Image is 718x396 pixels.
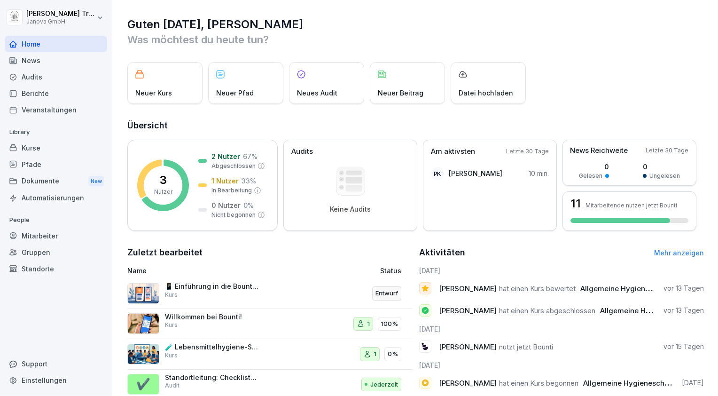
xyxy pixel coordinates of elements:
[388,349,398,359] p: 0%
[374,349,376,359] p: 1
[165,343,259,351] p: 🧪 Lebensmittelhygiene-Schulung nach LMHV
[585,202,677,209] p: Mitarbeitende nutzen jetzt Bounti
[579,172,602,180] p: Gelesen
[165,291,178,299] p: Kurs
[378,88,423,98] p: Neuer Beitrag
[127,339,413,370] a: 🧪 Lebensmittelhygiene-Schulung nach LMHVKurs10%
[499,284,576,293] span: hat einen Kurs bewertet
[663,306,704,315] p: vor 13 Tagen
[431,146,475,157] p: Am aktivsten
[5,140,107,156] a: Kurse
[26,10,95,18] p: [PERSON_NAME] Trautmann
[381,319,398,329] p: 100%
[5,372,107,388] a: Einstellungen
[127,278,413,309] a: 📱 Einführung in die Bounti AppKursEntwurf
[439,306,497,315] span: [PERSON_NAME]
[375,289,398,298] p: Entwurf
[211,186,252,195] p: In Bearbeitung
[243,151,258,161] p: 67 %
[5,36,107,52] a: Home
[5,125,107,140] p: Library
[165,351,178,360] p: Kurs
[449,168,502,178] p: [PERSON_NAME]
[643,162,680,172] p: 0
[127,266,302,276] p: Name
[165,282,259,291] p: 📱 Einführung in die Bounti App
[136,376,150,393] p: ✔️
[419,246,465,259] h2: Aktivitäten
[5,52,107,69] a: News
[5,173,107,190] div: Dokumente
[211,176,239,186] p: 1 Nutzer
[330,205,371,214] p: Keine Audits
[646,146,688,155] p: Letzte 30 Tage
[165,373,259,382] p: Standortleitung: Checkliste 3.5.2 Store
[26,18,95,25] p: Janova GmbH
[579,162,609,172] p: 0
[5,173,107,190] a: DokumenteNew
[211,162,256,170] p: Abgeschlossen
[5,261,107,277] a: Standorte
[663,284,704,293] p: vor 13 Tagen
[5,102,107,118] div: Veranstaltungen
[297,88,337,98] p: Neues Audit
[367,319,370,329] p: 1
[682,378,704,388] p: [DATE]
[5,85,107,102] a: Berichte
[211,151,240,161] p: 2 Nutzer
[5,69,107,85] a: Audits
[127,246,413,259] h2: Zuletzt bearbeitet
[5,244,107,261] a: Gruppen
[419,266,704,276] h6: [DATE]
[431,167,444,180] div: PK
[127,283,159,304] img: mi2x1uq9fytfd6tyw03v56b3.png
[529,168,549,178] p: 10 min.
[5,228,107,244] a: Mitarbeiter
[291,146,313,157] p: Audits
[242,176,256,186] p: 33 %
[216,88,254,98] p: Neuer Pfad
[370,380,398,389] p: Jederzeit
[499,306,595,315] span: hat einen Kurs abgeschlossen
[663,342,704,351] p: vor 15 Tagen
[165,313,259,321] p: Willkommen bei Bounti!
[127,119,704,132] h2: Übersicht
[5,190,107,206] a: Automatisierungen
[127,32,704,47] p: Was möchtest du heute tun?
[439,379,497,388] span: [PERSON_NAME]
[570,198,581,209] h3: 11
[419,360,704,370] h6: [DATE]
[211,200,241,210] p: 0 Nutzer
[506,147,549,156] p: Letzte 30 Tage
[88,176,104,187] div: New
[459,88,513,98] p: Datei hochladen
[654,249,704,257] a: Mehr anzeigen
[5,213,107,228] p: People
[499,379,578,388] span: hat einen Kurs begonnen
[154,188,172,196] p: Nutzer
[380,266,401,276] p: Status
[165,381,179,390] p: Audit
[5,156,107,173] a: Pfade
[243,200,254,210] p: 0 %
[165,321,178,329] p: Kurs
[135,88,172,98] p: Neuer Kurs
[160,174,167,186] p: 3
[499,342,553,351] span: nutzt jetzt Bounti
[127,17,704,32] h1: Guten [DATE], [PERSON_NAME]
[5,356,107,372] div: Support
[419,324,704,334] h6: [DATE]
[649,172,680,180] p: Ungelesen
[439,284,497,293] span: [PERSON_NAME]
[127,313,159,334] img: xh3bnih80d1pxcetv9zsuevg.png
[127,309,413,340] a: Willkommen bei Bounti!Kurs1100%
